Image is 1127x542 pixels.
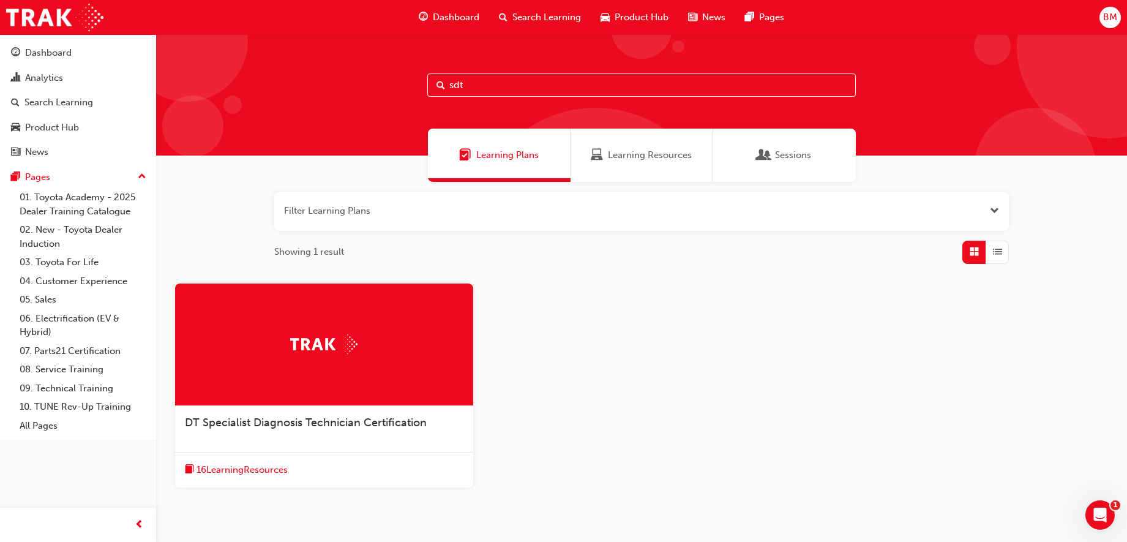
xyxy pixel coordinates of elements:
a: Dashboard [5,42,151,64]
span: Search [436,78,445,92]
button: Pages [5,166,151,189]
button: DashboardAnalyticsSearch LearningProduct HubNews [5,39,151,166]
div: Product Hub [25,121,79,135]
div: Dashboard [25,46,72,60]
span: news-icon [688,10,697,25]
span: 16 Learning Resources [197,463,288,477]
div: Pages [25,170,50,184]
span: car-icon [11,122,20,134]
span: Learning Resources [591,148,603,162]
a: All Pages [15,416,151,435]
span: BM [1103,10,1117,24]
span: Product Hub [615,10,668,24]
a: 01. Toyota Academy - 2025 Dealer Training Catalogue [15,188,151,220]
span: car-icon [601,10,610,25]
a: search-iconSearch Learning [489,5,591,30]
a: guage-iconDashboard [409,5,489,30]
span: List [993,245,1002,259]
a: Search Learning [5,91,151,114]
span: Showing 1 result [274,245,344,259]
a: Learning PlansLearning Plans [428,129,571,182]
div: Search Learning [24,96,93,110]
span: book-icon [185,462,194,478]
div: Analytics [25,71,63,85]
span: 1 [1110,500,1120,510]
input: Search... [427,73,856,97]
a: News [5,141,151,164]
button: Open the filter [990,204,999,218]
a: 02. New - Toyota Dealer Induction [15,220,151,253]
span: guage-icon [419,10,428,25]
span: Search Learning [512,10,581,24]
a: 08. Service Training [15,360,151,379]
a: 06. Electrification (EV & Hybrid) [15,309,151,342]
a: 09. Technical Training [15,379,151,398]
span: pages-icon [745,10,754,25]
a: news-iconNews [678,5,735,30]
div: News [25,145,48,159]
a: 07. Parts21 Certification [15,342,151,361]
a: TrakDT Specialist Diagnosis Technician Certificationbook-icon16LearningResources [175,284,473,487]
span: Learning Plans [459,148,471,162]
span: up-icon [138,169,146,185]
span: guage-icon [11,48,20,59]
span: chart-icon [11,73,20,84]
a: Learning ResourcesLearning Resources [571,129,713,182]
button: BM [1099,7,1121,28]
a: 03. Toyota For Life [15,253,151,272]
a: pages-iconPages [735,5,794,30]
span: Learning Resources [608,148,692,162]
span: Sessions [775,148,811,162]
span: Learning Plans [476,148,539,162]
a: car-iconProduct Hub [591,5,678,30]
a: SessionsSessions [713,129,856,182]
span: search-icon [11,97,20,108]
span: Dashboard [433,10,479,24]
span: Sessions [758,148,770,162]
span: Pages [759,10,784,24]
img: Trak [6,4,103,31]
a: 10. TUNE Rev-Up Training [15,397,151,416]
span: news-icon [11,147,20,158]
span: pages-icon [11,172,20,183]
span: News [702,10,725,24]
span: DT Specialist Diagnosis Technician Certification [185,416,427,429]
a: Analytics [5,67,151,89]
a: 05. Sales [15,290,151,309]
button: book-icon16LearningResources [185,462,288,478]
img: Trak [290,334,358,353]
a: Product Hub [5,116,151,139]
span: search-icon [499,10,507,25]
a: 04. Customer Experience [15,272,151,291]
iframe: Intercom live chat [1085,500,1115,530]
span: Grid [970,245,979,259]
span: prev-icon [135,518,144,533]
